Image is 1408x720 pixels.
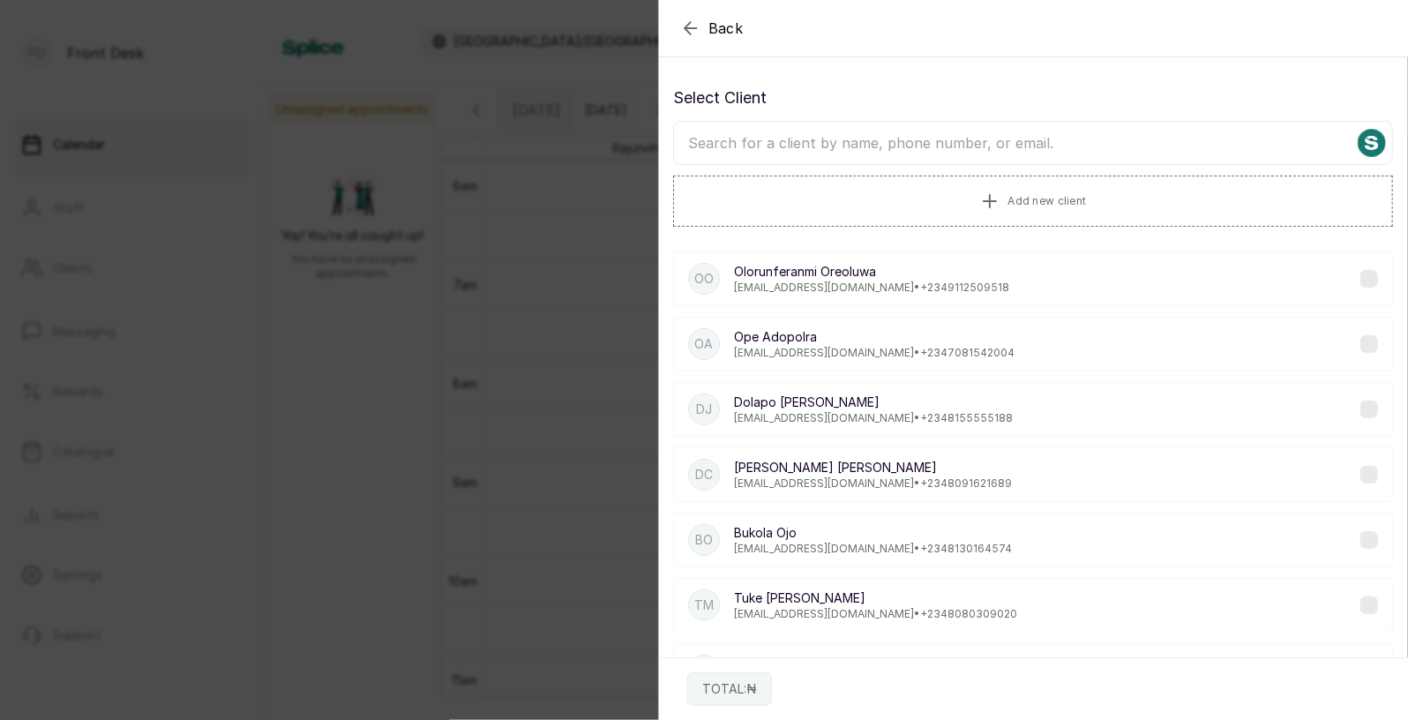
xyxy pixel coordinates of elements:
[734,328,1015,346] p: Ope Adopolra
[680,18,744,39] button: Back
[696,401,712,418] p: Dj
[673,86,1393,110] p: Select Client
[1007,194,1086,208] span: Add new client
[734,394,1013,411] p: Dolapo [PERSON_NAME]
[673,176,1393,227] button: Add new client
[734,411,1013,425] p: [EMAIL_ADDRESS][DOMAIN_NAME] • +234 8155555188
[695,531,713,549] p: BO
[734,346,1015,360] p: [EMAIL_ADDRESS][DOMAIN_NAME] • +234 7081542004
[695,466,713,484] p: Dc
[695,335,714,353] p: OA
[734,655,1015,672] p: Joy Ojewumi
[734,542,1012,556] p: [EMAIL_ADDRESS][DOMAIN_NAME] • +234 8130164574
[694,596,714,614] p: TM
[734,263,1009,281] p: Olorunferanmi Oreoluwa
[734,607,1017,621] p: [EMAIL_ADDRESS][DOMAIN_NAME] • +234 8080309020
[734,476,1012,491] p: [EMAIL_ADDRESS][DOMAIN_NAME] • +234 8091621689
[694,270,714,288] p: OO
[673,121,1393,165] input: Search for a client by name, phone number, or email.
[702,680,757,698] p: TOTAL: ₦
[708,18,744,39] span: Back
[734,459,1012,476] p: [PERSON_NAME] [PERSON_NAME]
[734,281,1009,295] p: [EMAIL_ADDRESS][DOMAIN_NAME] • +234 9112509518
[734,524,1012,542] p: Bukola Ojo
[734,589,1017,607] p: Tuke [PERSON_NAME]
